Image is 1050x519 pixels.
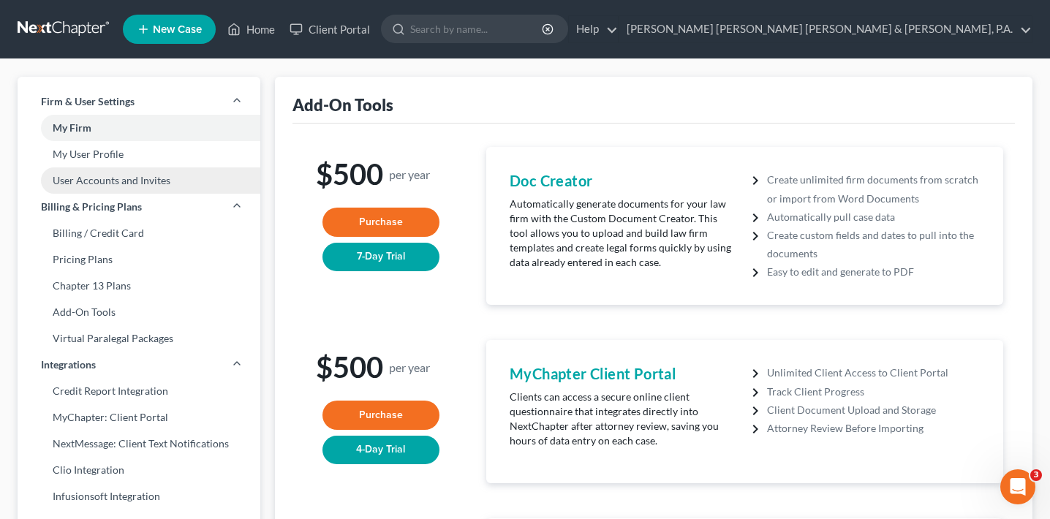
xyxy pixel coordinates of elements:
[569,16,618,42] a: Help
[322,436,439,465] button: 4-Day Trial
[767,170,981,207] li: Create unlimited firm documents from scratch or import from Word Documents
[41,357,96,372] span: Integrations
[389,168,430,181] small: per year
[767,363,981,382] li: Unlimited Client Access to Client Portal
[18,431,260,457] a: NextMessage: Client Text Notifications
[18,246,260,273] a: Pricing Plans
[282,16,377,42] a: Client Portal
[767,262,981,281] li: Easy to edit and generate to PDF
[316,352,445,383] h1: $500
[220,16,282,42] a: Home
[322,243,439,272] button: 7-Day Trial
[510,390,738,448] p: Clients can access a secure online client questionnaire that integrates directly into NextChapter...
[18,273,260,299] a: Chapter 13 Plans
[410,15,544,42] input: Search by name...
[18,352,260,378] a: Integrations
[18,167,260,194] a: User Accounts and Invites
[619,16,1032,42] a: [PERSON_NAME] [PERSON_NAME] [PERSON_NAME] & [PERSON_NAME], P.A.
[322,401,439,430] button: Purchase
[510,170,738,191] h4: Doc Creator
[18,220,260,246] a: Billing / Credit Card
[767,382,981,401] li: Track Client Progress
[18,457,260,483] a: Clio Integration
[510,197,738,270] p: Automatically generate documents for your law firm with the Custom Document Creator. This tool al...
[1030,469,1042,481] span: 3
[322,208,439,237] button: Purchase
[18,115,260,141] a: My Firm
[18,141,260,167] a: My User Profile
[292,94,393,115] div: Add-On Tools
[41,94,135,109] span: Firm & User Settings
[18,325,260,352] a: Virtual Paralegal Packages
[41,200,142,214] span: Billing & Pricing Plans
[510,363,738,384] h4: MyChapter Client Portal
[18,88,260,115] a: Firm & User Settings
[767,226,981,262] li: Create custom fields and dates to pull into the documents
[18,483,260,509] a: Infusionsoft Integration
[767,208,981,226] li: Automatically pull case data
[316,159,445,190] h1: $500
[18,194,260,220] a: Billing & Pricing Plans
[1000,469,1035,504] iframe: Intercom live chat
[767,401,981,419] li: Client Document Upload and Storage
[18,378,260,404] a: Credit Report Integration
[18,299,260,325] a: Add-On Tools
[18,404,260,431] a: MyChapter: Client Portal
[153,24,202,35] span: New Case
[389,361,430,374] small: per year
[767,419,981,437] li: Attorney Review Before Importing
